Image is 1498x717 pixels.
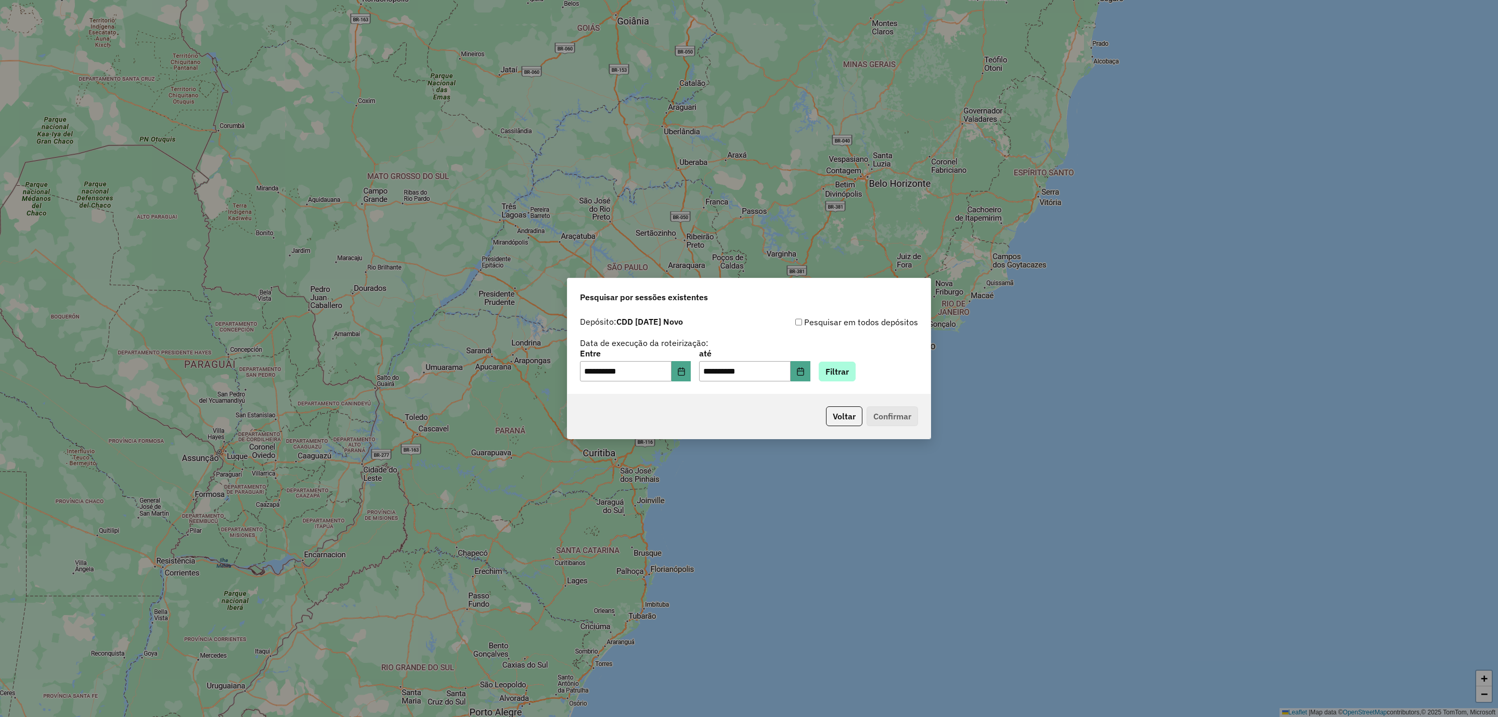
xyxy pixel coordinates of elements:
strong: CDD [DATE] Novo [616,316,683,327]
button: Voltar [826,406,862,426]
label: Data de execução da roteirização: [580,337,708,349]
button: Filtrar [819,362,856,381]
label: até [699,347,810,360]
div: Pesquisar em todos depósitos [749,316,918,328]
button: Choose Date [671,361,691,382]
button: Choose Date [791,361,810,382]
label: Entre [580,347,691,360]
span: Pesquisar por sessões existentes [580,291,708,303]
label: Depósito: [580,315,683,328]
